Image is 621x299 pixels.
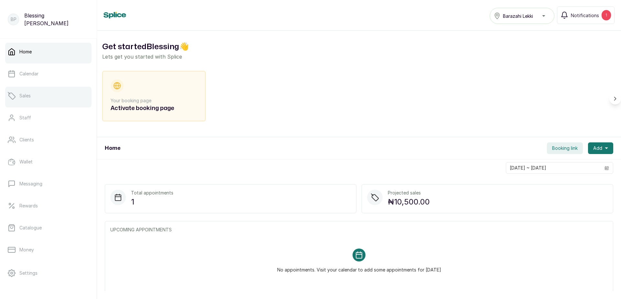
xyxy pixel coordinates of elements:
p: Wallet [19,159,33,165]
p: No appointments. Visit your calendar to add some appointments for [DATE] [277,261,441,273]
button: Booking link [547,142,583,154]
a: Money [5,241,92,259]
p: Home [19,49,32,55]
a: Catalogue [5,219,92,237]
p: Rewards [19,203,38,209]
button: Barazahi Lekki [490,8,554,24]
span: Booking link [552,145,578,151]
input: Select date [506,162,601,173]
p: Total appointments [131,190,173,196]
p: 1 [131,196,173,208]
a: Settings [5,264,92,282]
div: Your booking pageActivate booking page [102,71,206,121]
a: Staff [5,109,92,127]
p: Clients [19,137,34,143]
a: Clients [5,131,92,149]
span: Notifications [571,12,599,19]
p: Lets get you started with Splice [102,53,616,61]
p: Staff [19,115,31,121]
button: Notifications1 [557,6,615,24]
span: Barazahi Lekki [503,13,533,19]
p: UPCOMING APPOINTMENTS [110,227,608,233]
h2: Activate booking page [111,104,197,113]
p: Money [19,247,34,253]
a: Sales [5,87,92,105]
h1: Home [105,144,120,152]
p: Sales [19,93,31,99]
p: BP [11,16,16,23]
p: Catalogue [19,225,42,231]
p: Blessing [PERSON_NAME] [24,12,89,27]
div: 1 [602,10,611,20]
p: Messaging [19,181,42,187]
p: Projected sales [388,190,430,196]
h2: Get started Blessing 👋 [102,41,616,53]
button: Scroll right [609,93,621,105]
svg: calendar [605,166,609,170]
a: Home [5,43,92,61]
a: Wallet [5,153,92,171]
button: Add [588,142,613,154]
p: Calendar [19,71,38,77]
a: Calendar [5,65,92,83]
p: ₦10,500.00 [388,196,430,208]
p: Your booking page [111,97,197,104]
a: Messaging [5,175,92,193]
p: Settings [19,270,38,276]
a: Rewards [5,197,92,215]
span: Add [593,145,602,151]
